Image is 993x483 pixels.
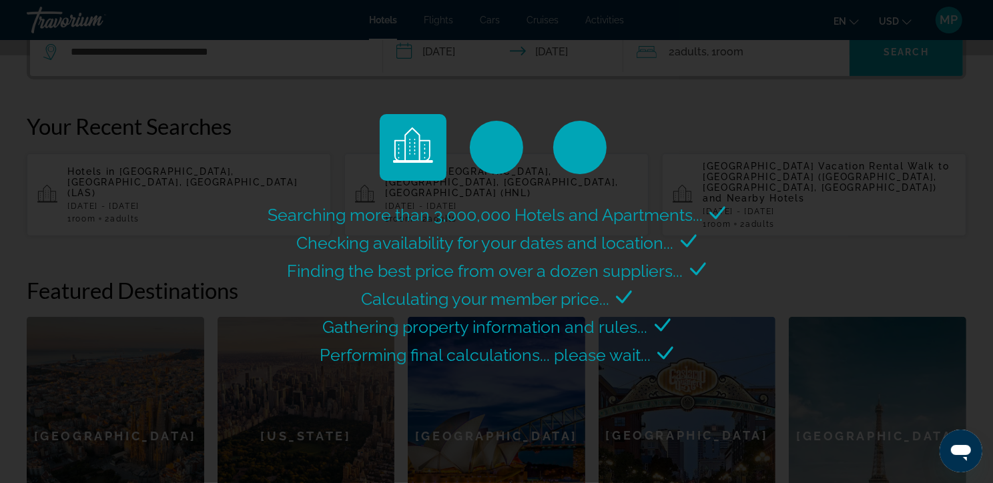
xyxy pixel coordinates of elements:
[297,233,674,253] span: Checking availability for your dates and location...
[940,430,982,472] iframe: Button to launch messaging window
[288,261,683,281] span: Finding the best price from over a dozen suppliers...
[323,317,648,337] span: Gathering property information and rules...
[320,345,651,365] span: Performing final calculations... please wait...
[268,205,703,225] span: Searching more than 3,000,000 Hotels and Apartments...
[361,289,609,309] span: Calculating your member price...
